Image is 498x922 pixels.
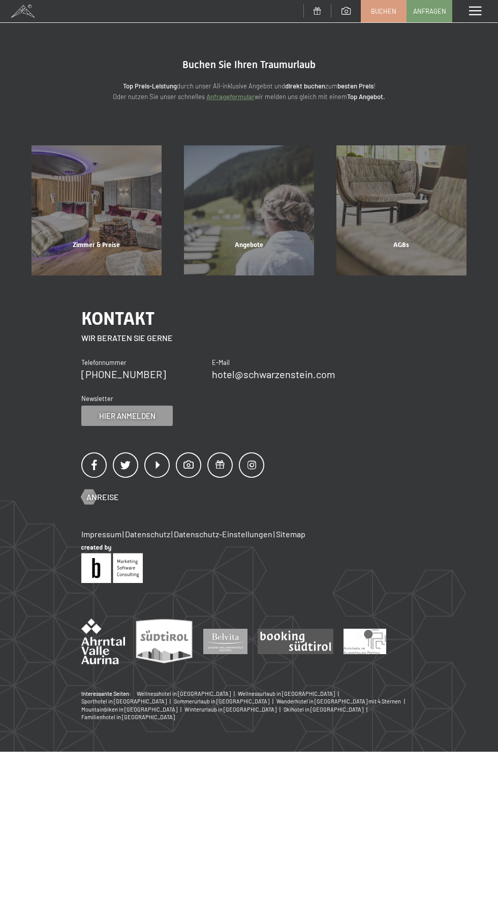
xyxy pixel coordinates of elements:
[137,690,238,697] a: Wellnesshotel in [GEOGRAPHIC_DATA] |
[81,308,154,329] span: Kontakt
[81,690,131,697] b: Interessante Seiten:
[402,698,408,704] span: |
[232,690,238,697] span: |
[277,706,284,713] span: |
[238,690,335,697] span: Wellnessurlaub in [GEOGRAPHIC_DATA]
[81,333,173,343] span: Wir beraten Sie gerne
[273,529,275,539] span: |
[212,368,335,380] a: hotel@schwarzenstein.com
[184,705,284,713] a: Winterurlaub in [GEOGRAPHIC_DATA] |
[276,698,401,704] span: Wanderhotel in [GEOGRAPHIC_DATA] mit 4 Sternen
[81,368,166,380] a: [PHONE_NUMBER]
[81,545,143,583] img: Brandnamic GmbH | Leading Hospitality Solutions
[238,690,342,697] a: Wellnessurlaub in [GEOGRAPHIC_DATA] |
[276,529,305,539] a: Sitemap
[212,358,230,366] span: E-Mail
[174,698,269,704] span: Sommerurlaub in [GEOGRAPHIC_DATA]
[86,491,119,503] span: Anreise
[81,529,121,539] a: Impressum
[137,690,231,697] span: Wellnesshotel in [GEOGRAPHIC_DATA]
[123,82,177,90] strong: Top Preis-Leistung
[276,697,408,705] a: Wanderhotel in [GEOGRAPHIC_DATA] mit 4 Sternen |
[284,706,363,713] span: Skihotel in [GEOGRAPHIC_DATA]
[168,698,174,704] span: |
[125,529,170,539] a: Datenschutz
[81,394,113,403] span: Newsletter
[73,241,120,249] span: Zimmer & Preise
[81,706,177,713] span: Mountainbiken in [GEOGRAPHIC_DATA]
[81,358,127,366] span: Telefonnummer
[184,706,276,713] span: Winterurlaub in [GEOGRAPHIC_DATA]
[285,82,325,90] strong: direkt buchen
[20,145,173,275] a: Buchung Zimmer & Preise
[235,241,263,249] span: Angebote
[413,7,446,16] span: Anfragen
[81,714,175,720] span: Familienhotel in [GEOGRAPHIC_DATA]
[347,93,385,101] strong: Top Angebot.
[81,698,167,704] span: Sporthotel in [GEOGRAPHIC_DATA]
[81,491,119,503] a: Anreise
[182,58,316,71] span: Buchen Sie Ihren Traumurlaub
[364,706,370,713] span: |
[270,698,276,704] span: |
[122,529,124,539] span: |
[81,713,175,721] a: Familienhotel in [GEOGRAPHIC_DATA]
[174,697,276,705] a: Sommerurlaub in [GEOGRAPHIC_DATA] |
[336,690,342,697] span: |
[284,705,370,713] a: Skihotel in [GEOGRAPHIC_DATA] |
[41,81,457,102] p: durch unser All-inklusive Angebot und zum ! Oder nutzen Sie unser schnelles wir melden uns gleich...
[361,1,406,22] a: Buchen
[174,529,272,539] a: Datenschutz-Einstellungen
[407,1,452,22] a: Anfragen
[178,706,184,713] span: |
[206,93,255,101] a: Anfrageformular
[371,7,396,16] span: Buchen
[325,145,478,275] a: Buchung AGBs
[81,705,184,713] a: Mountainbiken in [GEOGRAPHIC_DATA] |
[173,145,325,275] a: Buchung Angebote
[81,697,174,705] a: Sporthotel in [GEOGRAPHIC_DATA] |
[337,82,373,90] strong: besten Preis
[171,529,173,539] span: |
[393,241,409,249] span: AGBs
[99,411,155,421] span: Hier anmelden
